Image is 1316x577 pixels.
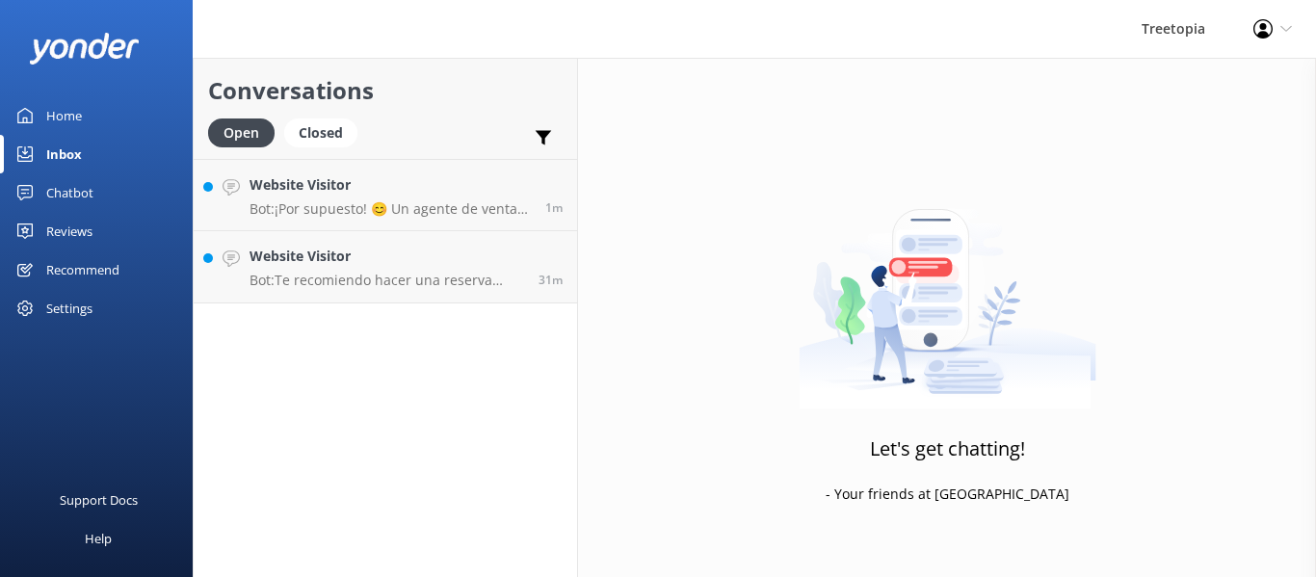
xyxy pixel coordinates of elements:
[250,246,524,267] h4: Website Visitor
[208,118,275,147] div: Open
[250,272,524,289] p: Bot: Te recomiendo hacer una reserva previa para asegurar tu lugar, ya que nuestros recorridos su...
[46,289,92,328] div: Settings
[799,169,1096,409] img: artwork of a man stealing a conversation from at giant smartphone
[284,121,367,143] a: Closed
[870,433,1025,464] h3: Let's get chatting!
[826,484,1069,505] p: - Your friends at [GEOGRAPHIC_DATA]
[29,33,140,65] img: yonder-white-logo.png
[194,159,577,231] a: Website VisitorBot:¡Por supuesto! 😊 Un agente de ventas se pondrá en contacto contigo pronto. Si ...
[539,272,563,288] span: Oct 12 2025 05:14pm (UTC -06:00) America/Mexico_City
[545,199,563,216] span: Oct 12 2025 05:44pm (UTC -06:00) America/Mexico_City
[208,72,563,109] h2: Conversations
[46,96,82,135] div: Home
[284,118,357,147] div: Closed
[250,174,531,196] h4: Website Visitor
[194,231,577,303] a: Website VisitorBot:Te recomiendo hacer una reserva previa para asegurar tu lugar, ya que nuestros...
[60,481,138,519] div: Support Docs
[46,173,93,212] div: Chatbot
[250,200,531,218] p: Bot: ¡Por supuesto! 😊 Un agente de ventas se pondrá en contacto contigo pronto. Si no recibes una...
[46,250,119,289] div: Recommend
[46,135,82,173] div: Inbox
[208,121,284,143] a: Open
[85,519,112,558] div: Help
[46,212,92,250] div: Reviews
